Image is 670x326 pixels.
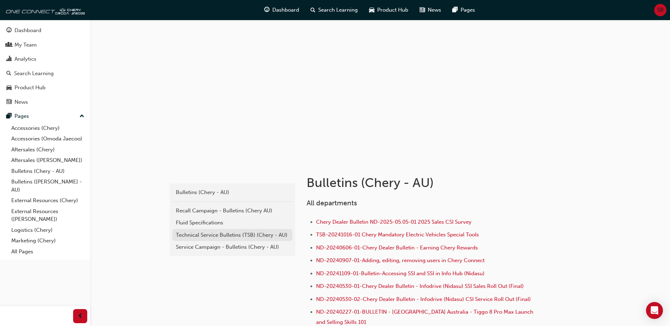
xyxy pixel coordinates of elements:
[646,302,663,319] div: Open Intercom Messenger
[6,56,12,62] span: chart-icon
[316,270,485,277] a: ND-20241109-01-Bulletin-Accessing SSI and SSI in Info Hub (Nidasu)
[307,175,538,191] h1: Bulletins (Chery - AU)
[3,24,87,37] a: Dashboard
[6,71,11,77] span: search-icon
[8,123,87,134] a: Accessories (Chery)
[176,207,289,215] div: Recall Campaign - Bulletins (Chery AU)
[172,205,292,217] a: Recall Campaign - Bulletins (Chery AU)
[3,110,87,123] button: Pages
[176,231,289,239] div: Technical Service Bulletins (TSB) (Chery - AU)
[8,246,87,257] a: All Pages
[420,6,425,14] span: news-icon
[447,3,481,17] a: pages-iconPages
[8,235,87,246] a: Marketing (Chery)
[316,296,531,302] a: ND-20240530-02-Chery Dealer Bulletin - Infodrive (Nidasu) CSI Service Roll Out (Final)
[310,6,315,14] span: search-icon
[8,225,87,236] a: Logistics (Chery)
[14,70,54,78] div: Search Learning
[316,244,478,251] a: ND-20240606-01-Chery Dealer Bulletin - Earning Chery Rewards
[14,55,36,63] div: Analytics
[316,283,524,289] a: ND-20240530-01-Chery Dealer Bulletin - Infodrive (Nidasu) SSI Sales Roll Out (Final)
[318,6,358,14] span: Search Learning
[14,98,28,106] div: News
[172,186,292,199] a: Bulletins (Chery - AU)
[316,219,472,225] a: Chery Dealer Bulletin ND-2025-05.05-01 2025 Sales CSI Survey
[176,219,289,227] div: Fluid Specifications
[307,199,357,207] span: All departments
[363,3,414,17] a: car-iconProduct Hub
[8,155,87,166] a: Aftersales ([PERSON_NAME])
[369,6,374,14] span: car-icon
[176,188,289,197] div: Bulletins (Chery - AU)
[3,96,87,109] a: News
[305,3,363,17] a: search-iconSearch Learning
[8,133,87,144] a: Accessories (Omoda Jaecoo)
[259,3,305,17] a: guage-iconDashboard
[452,6,458,14] span: pages-icon
[6,99,12,105] span: news-icon
[6,85,12,91] span: car-icon
[3,38,87,52] a: My Team
[14,84,46,92] div: Product Hub
[78,312,83,321] span: prev-icon
[8,195,87,206] a: External Resources (Chery)
[3,53,87,66] a: Analytics
[172,241,292,253] a: Service Campaign - Bulletins (Chery - AU)
[654,4,666,16] button: SB
[8,166,87,177] a: Bulletins (Chery - AU)
[4,3,85,17] img: oneconnect
[377,6,408,14] span: Product Hub
[6,113,12,120] span: pages-icon
[14,41,37,49] div: My Team
[14,26,41,35] div: Dashboard
[316,257,485,264] a: ND-20240907-01-Adding, editing, removing users in Chery Connect
[264,6,269,14] span: guage-icon
[428,6,441,14] span: News
[657,6,664,14] span: SB
[176,243,289,251] div: Service Campaign - Bulletins (Chery - AU)
[461,6,475,14] span: Pages
[172,217,292,229] a: Fluid Specifications
[8,144,87,155] a: Aftersales (Chery)
[3,81,87,94] a: Product Hub
[8,176,87,195] a: Bulletins ([PERSON_NAME] - AU)
[6,42,12,48] span: people-icon
[8,206,87,225] a: External Resources ([PERSON_NAME])
[316,309,535,325] a: ND-20240227-01-BULLETIN - [GEOGRAPHIC_DATA] Australia - Tiggo 8 Pro Max Launch and Selling Skills...
[316,231,479,238] a: TSB-20241016-01 Chery Mandatory Electric Vehicles Special Tools
[14,112,29,120] div: Pages
[3,23,87,110] button: DashboardMy TeamAnalyticsSearch LearningProduct HubNews
[3,67,87,80] a: Search Learning
[414,3,447,17] a: news-iconNews
[79,112,84,121] span: up-icon
[172,229,292,241] a: Technical Service Bulletins (TSB) (Chery - AU)
[6,28,12,34] span: guage-icon
[272,6,299,14] span: Dashboard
